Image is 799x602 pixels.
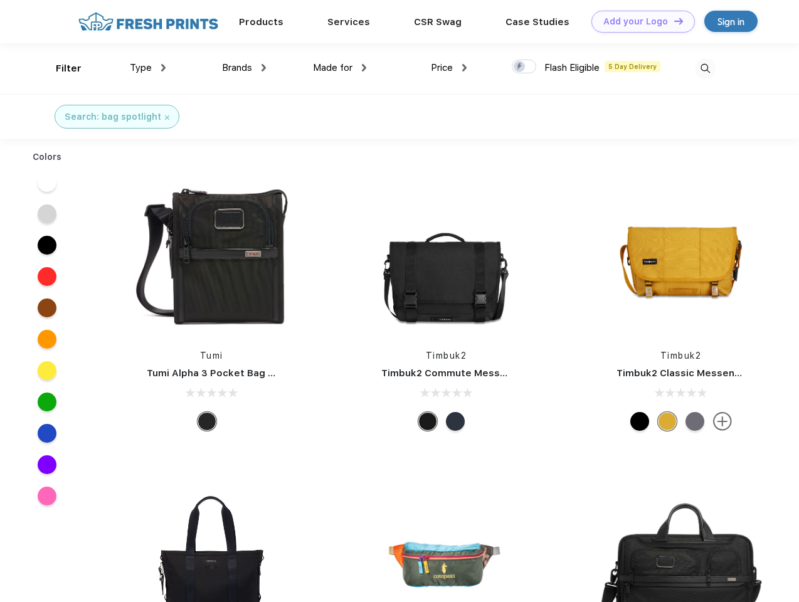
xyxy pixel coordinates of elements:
div: Sign in [717,14,744,29]
a: Sign in [704,11,758,32]
a: Timbuk2 Classic Messenger Bag [616,367,772,379]
img: desktop_search.svg [695,58,716,79]
img: filter_cancel.svg [165,115,169,120]
img: dropdown.png [262,64,266,71]
img: func=resize&h=266 [362,170,529,337]
img: fo%20logo%202.webp [75,11,222,33]
a: Products [239,16,283,28]
img: DT [674,18,683,24]
span: Brands [222,62,252,73]
div: Eco Army Pop [685,412,704,431]
a: Timbuk2 Commute Messenger Bag [381,367,549,379]
div: Black [198,412,216,431]
div: Colors [23,150,71,164]
div: Filter [56,61,82,76]
div: Eco Nautical [446,412,465,431]
img: dropdown.png [161,64,166,71]
div: Eco Amber [658,412,677,431]
div: Eco Black [630,412,649,431]
div: Add your Logo [603,16,668,27]
a: Timbuk2 [426,351,467,361]
div: Search: bag spotlight [65,110,161,124]
span: Made for [313,62,352,73]
img: more.svg [713,412,732,431]
img: func=resize&h=266 [128,170,295,337]
span: Type [130,62,152,73]
img: dropdown.png [362,64,366,71]
span: 5 Day Delivery [605,61,660,72]
div: Eco Black [418,412,437,431]
img: func=resize&h=266 [598,170,765,337]
a: Tumi Alpha 3 Pocket Bag Small [147,367,294,379]
span: Flash Eligible [544,62,600,73]
a: Tumi [200,351,223,361]
span: Price [431,62,453,73]
img: dropdown.png [462,64,467,71]
a: Timbuk2 [660,351,702,361]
